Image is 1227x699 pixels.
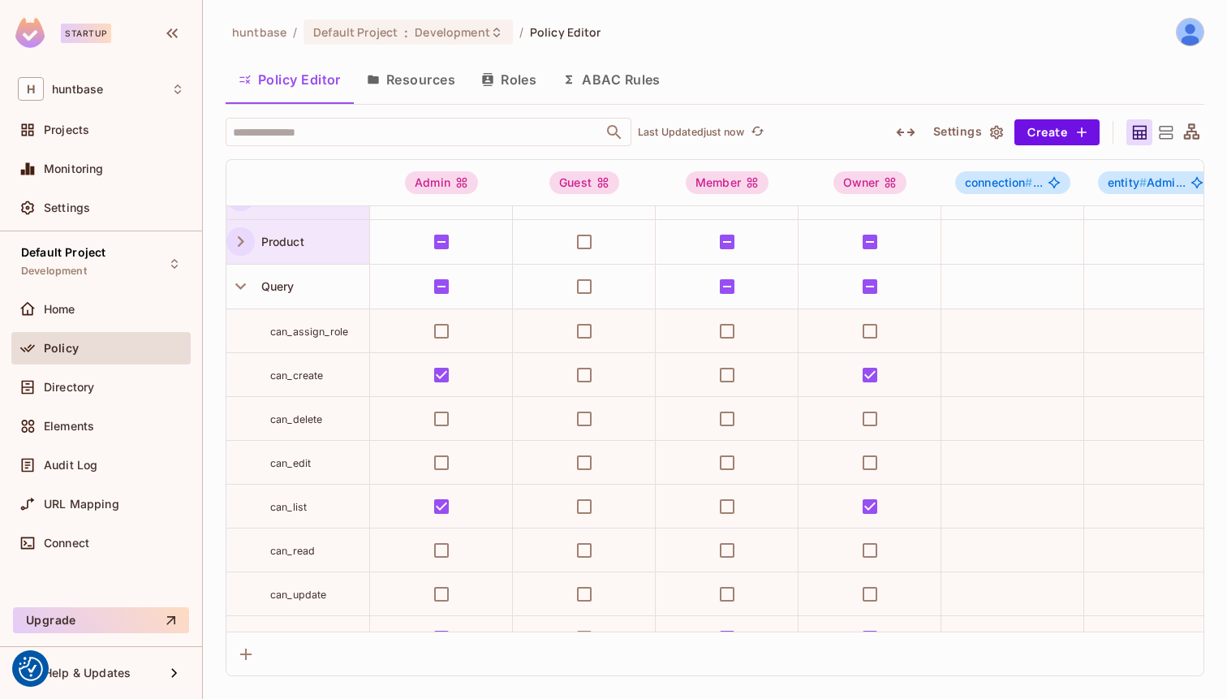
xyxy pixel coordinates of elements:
[519,24,523,40] li: /
[44,667,131,680] span: Help & Updates
[270,589,327,601] span: can_update
[638,126,744,139] p: Last Updated just now
[965,176,1043,189] span: ...
[44,537,89,550] span: Connect
[44,420,94,433] span: Elements
[21,265,87,278] span: Development
[255,279,295,293] span: Query
[313,24,398,40] span: Default Project
[19,657,43,681] img: Revisit consent button
[415,24,489,40] span: Development
[226,59,354,100] button: Policy Editor
[293,24,297,40] li: /
[744,123,767,142] span: Click to refresh data
[255,235,304,248] span: Product
[270,326,348,338] span: can_assign_role
[686,171,768,194] div: Member
[44,303,75,316] span: Home
[44,162,104,175] span: Monitoring
[44,123,89,136] span: Projects
[44,342,79,355] span: Policy
[270,413,323,425] span: can_delete
[19,657,43,681] button: Consent Preferences
[1108,175,1147,189] span: entity
[549,59,674,100] button: ABAC Rules
[44,459,97,472] span: Audit Log
[468,59,549,100] button: Roles
[530,24,601,40] span: Policy Editor
[44,381,94,394] span: Directory
[18,77,44,101] span: H
[21,246,105,259] span: Default Project
[833,171,907,194] div: Owner
[1177,19,1203,45] img: Ravindra Bangrawa
[52,83,103,96] span: Workspace: huntbase
[751,124,764,140] span: refresh
[1025,175,1032,189] span: #
[955,171,1070,194] span: connection#Admin
[270,501,307,513] span: can_list
[270,369,324,382] span: can_create
[44,201,90,214] span: Settings
[965,175,1033,189] span: connection
[15,18,45,48] img: SReyMgAAAABJRU5ErkJggg==
[603,121,626,144] button: Open
[232,24,286,40] span: the active workspace
[1098,171,1213,194] span: entity#Admin
[747,123,767,142] button: refresh
[1014,119,1100,145] button: Create
[927,119,1008,145] button: Settings
[270,457,311,469] span: can_edit
[270,545,315,557] span: can_read
[13,607,189,633] button: Upgrade
[44,498,119,511] span: URL Mapping
[549,171,619,194] div: Guest
[405,171,478,194] div: Admin
[1139,175,1147,189] span: #
[1108,176,1186,189] span: Admi...
[403,26,409,39] span: :
[354,59,468,100] button: Resources
[61,24,111,43] div: Startup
